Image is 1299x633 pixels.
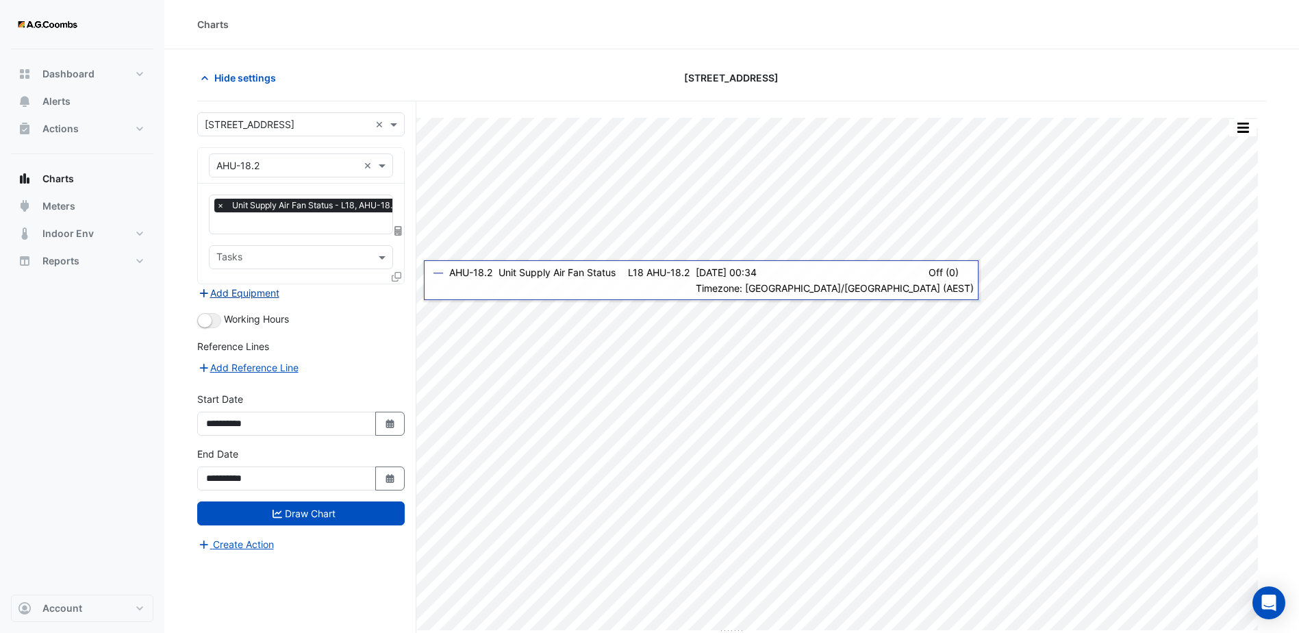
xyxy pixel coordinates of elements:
button: Alerts [11,88,153,115]
span: Clear [364,158,375,173]
button: Draw Chart [197,501,405,525]
fa-icon: Select Date [384,418,396,430]
button: Dashboard [11,60,153,88]
span: Reports [42,254,79,268]
button: Indoor Env [11,220,153,247]
span: Charts [42,172,74,186]
span: Account [42,601,82,615]
button: Create Action [197,536,275,552]
label: Start Date [197,392,243,406]
app-icon: Alerts [18,95,31,108]
button: Reports [11,247,153,275]
app-icon: Meters [18,199,31,213]
app-icon: Reports [18,254,31,268]
img: Company Logo [16,11,78,38]
span: [STREET_ADDRESS] [684,71,779,85]
div: Charts [197,17,229,32]
button: Actions [11,115,153,142]
span: Clear [375,117,387,132]
app-icon: Charts [18,172,31,186]
app-icon: Dashboard [18,67,31,81]
button: Charts [11,165,153,193]
span: Dashboard [42,67,94,81]
span: Indoor Env [42,227,94,240]
fa-icon: Select Date [384,473,396,484]
button: Add Equipment [197,285,280,301]
button: More Options [1229,119,1257,136]
button: Meters [11,193,153,220]
span: Hide settings [214,71,276,85]
label: Reference Lines [197,339,269,353]
button: Hide settings [197,66,285,90]
span: Choose Function [392,225,405,236]
div: Open Intercom Messenger [1252,586,1285,619]
span: Alerts [42,95,71,108]
span: Clone Favourites and Tasks from this Equipment to other Equipment [392,271,401,282]
label: End Date [197,447,238,461]
button: Add Reference Line [197,360,299,375]
button: Account [11,595,153,622]
span: Unit Supply Air Fan Status - L18, AHU-18.2 [229,199,401,212]
span: Meters [42,199,75,213]
span: Actions [42,122,79,136]
span: × [214,199,227,212]
div: Tasks [214,249,242,267]
span: Working Hours [224,313,289,325]
app-icon: Indoor Env [18,227,31,240]
app-icon: Actions [18,122,31,136]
